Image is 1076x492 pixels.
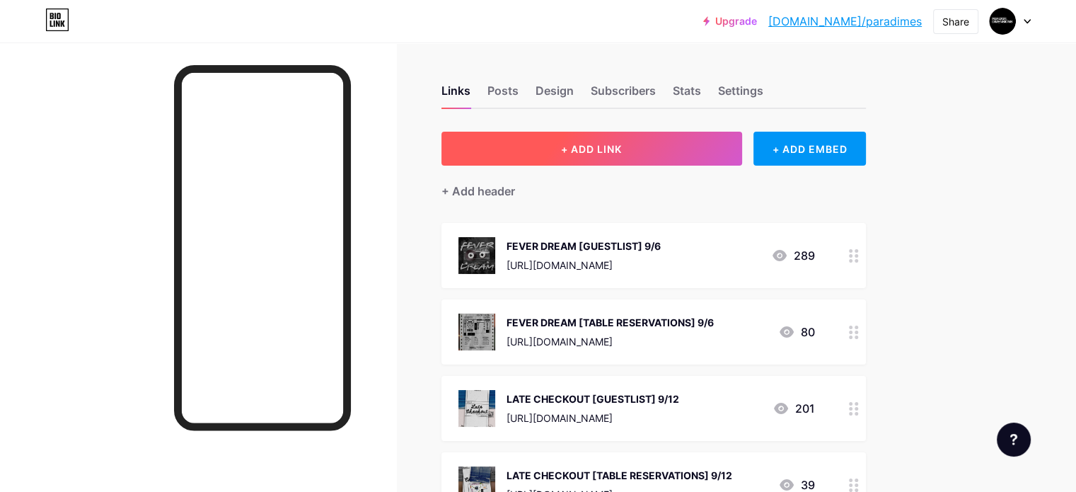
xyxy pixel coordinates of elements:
div: [URL][DOMAIN_NAME] [507,411,679,425]
div: + Add header [441,183,515,200]
div: Settings [718,82,763,108]
div: 80 [778,324,815,341]
button: + ADD LINK [441,132,742,166]
span: + ADD LINK [561,143,622,155]
div: LATE CHECKOUT [TABLE RESERVATIONS] 9/12 [507,468,732,483]
a: Upgrade [703,16,757,27]
div: 289 [771,247,815,264]
div: Share [942,14,969,29]
div: [URL][DOMAIN_NAME] [507,258,661,273]
img: FEVER DREAM [GUESTLIST] 9/6 [458,237,495,274]
div: Stats [673,82,701,108]
div: [URL][DOMAIN_NAME] [507,334,714,349]
img: LATE CHECKOUT [GUESTLIST] 9/12 [458,390,495,427]
img: FEVER DREAM [TABLE RESERVATIONS] 9/6 [458,314,495,350]
div: Links [441,82,470,108]
div: FEVER DREAM [TABLE RESERVATIONS] 9/6 [507,315,714,330]
div: Posts [487,82,519,108]
div: + ADD EMBED [753,132,866,166]
a: [DOMAIN_NAME]/paradimes [768,13,922,30]
div: Design [536,82,574,108]
div: Subscribers [591,82,656,108]
img: Parallel Dimensions [989,8,1016,35]
div: FEVER DREAM [GUESTLIST] 9/6 [507,239,661,253]
div: LATE CHECKOUT [GUESTLIST] 9/12 [507,391,679,406]
div: 201 [773,400,815,417]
